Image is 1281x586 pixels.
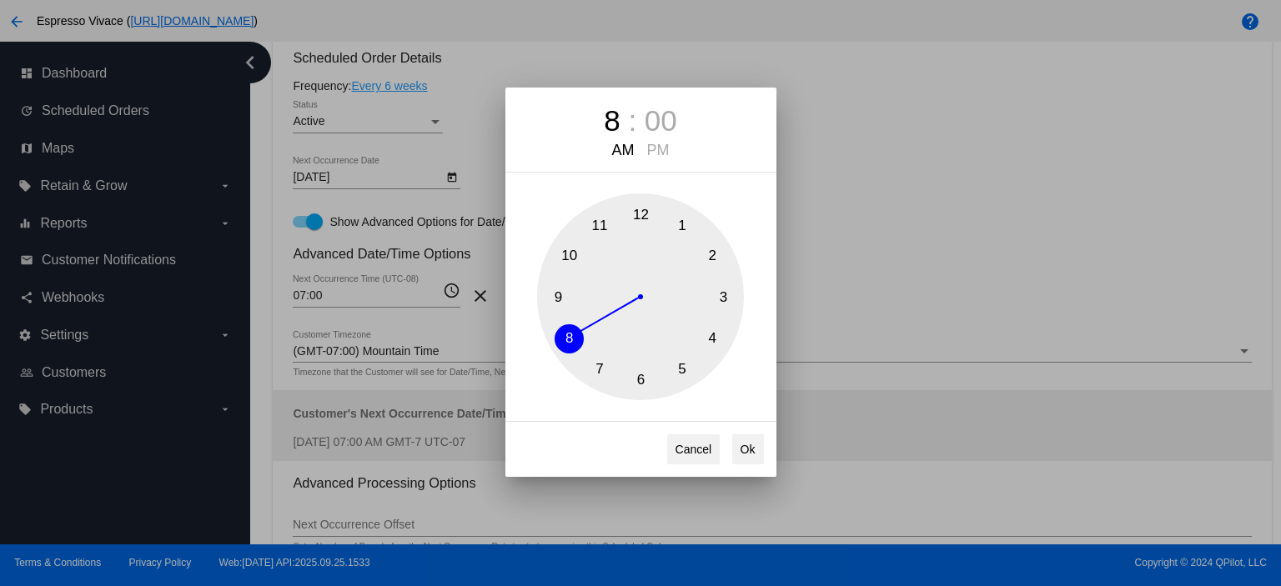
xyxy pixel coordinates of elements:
span: : [628,104,636,137]
button: 4 [698,324,727,353]
button: 3 [709,283,738,312]
div: AM [607,142,638,159]
button: 7 [585,354,615,383]
div: 8 [604,104,620,138]
button: Ok [732,434,764,464]
button: 11 [585,212,615,241]
div: PM [643,142,674,159]
button: Cancel [667,434,721,464]
button: 6 [626,365,656,394]
button: 1 [668,212,697,241]
button: 10 [555,242,584,271]
button: 9 [544,283,573,312]
div: 00 [645,104,677,138]
button: 5 [668,354,697,383]
button: 12 [626,200,656,229]
button: 2 [698,242,727,271]
button: 8 [555,324,584,353]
